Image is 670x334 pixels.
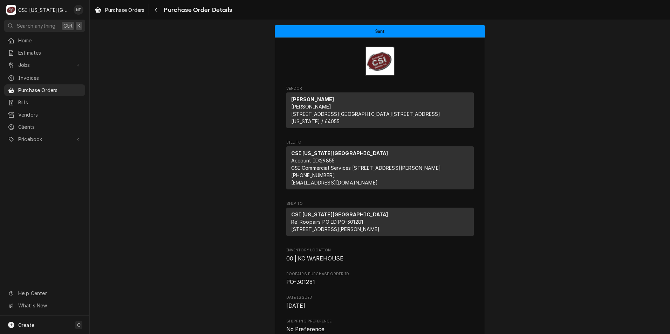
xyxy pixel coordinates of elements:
a: Estimates [4,47,85,58]
div: Bill To [286,146,474,189]
strong: CSI [US_STATE][GEOGRAPHIC_DATA] [291,150,388,156]
div: Purchase Order Ship To [286,201,474,239]
span: Help Center [18,290,81,297]
span: PO-301281 [286,279,315,285]
span: Invoices [18,74,82,82]
span: Ctrl [63,22,73,29]
img: Logo [365,47,395,76]
span: Date Issued [286,295,474,300]
button: Navigate back [150,4,162,15]
span: Roopairs Purchase Order ID [286,271,474,277]
a: Go to Jobs [4,59,85,71]
a: Go to What's New [4,300,85,311]
a: Clients [4,121,85,133]
a: Invoices [4,72,85,84]
span: 00 | KC WAREHOUSE [286,255,344,262]
span: No Preference [286,326,325,333]
span: Bill To [286,140,474,145]
span: Date Issued [286,302,474,310]
span: Inventory Location [286,248,474,253]
span: Roopairs Purchase Order ID [286,278,474,286]
span: Shipping Preference [286,325,474,334]
span: [PERSON_NAME] [STREET_ADDRESS][GEOGRAPHIC_DATA][STREET_ADDRESS][US_STATE] / 64055 [291,104,440,124]
span: Jobs [18,61,71,69]
button: Search anythingCtrlK [4,20,85,32]
a: [EMAIL_ADDRESS][DOMAIN_NAME] [291,180,378,186]
div: Ship To [286,208,474,236]
div: Nate Ingram's Avatar [74,5,83,15]
span: Purchase Orders [105,6,144,14]
div: Ship To [286,208,474,239]
strong: [PERSON_NAME] [291,96,334,102]
span: C [77,321,81,329]
span: Pricebook [18,135,71,143]
span: Vendors [18,111,82,118]
div: Purchase Order Bill To [286,140,474,193]
div: Inventory Location [286,248,474,263]
strong: CSI [US_STATE][GEOGRAPHIC_DATA] [291,211,388,217]
span: What's New [18,302,81,309]
span: Search anything [17,22,55,29]
div: Shipping Preference [286,319,474,334]
span: Purchase Order Details [162,5,232,15]
div: CSI Kansas City's Avatar [6,5,16,15]
div: Roopairs Purchase Order ID [286,271,474,286]
span: [STREET_ADDRESS][PERSON_NAME] [291,226,380,232]
a: Purchase Orders [92,4,147,16]
span: Clients [18,123,82,131]
span: Shipping Preference [286,319,474,324]
span: Estimates [18,49,82,56]
div: Bill To [286,146,474,192]
span: CSI Commercial Services [STREET_ADDRESS][PERSON_NAME] [291,165,441,171]
span: [DATE] [286,302,306,309]
div: NI [74,5,83,15]
a: Purchase Orders [4,84,85,96]
div: Status [275,25,485,37]
div: C [6,5,16,15]
a: Go to Help Center [4,287,85,299]
span: Purchase Orders [18,86,82,94]
span: Vendor [286,86,474,91]
div: Purchase Order Vendor [286,86,474,131]
div: CSI [US_STATE][GEOGRAPHIC_DATA] [18,6,70,14]
div: Date Issued [286,295,474,310]
span: Re: Roopairs PO ID: PO-301281 [291,219,363,225]
span: Ship To [286,201,474,207]
span: Create [18,322,34,328]
a: Bills [4,97,85,108]
span: Bills [18,99,82,106]
a: Home [4,35,85,46]
a: Go to Pricebook [4,133,85,145]
div: Vendor [286,92,474,128]
a: [PHONE_NUMBER] [291,172,335,178]
span: Account ID: 29855 [291,158,335,163]
span: Inventory Location [286,255,474,263]
span: K [77,22,81,29]
span: Sent [375,29,385,34]
a: Vendors [4,109,85,120]
div: Vendor [286,92,474,131]
span: Home [18,37,82,44]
